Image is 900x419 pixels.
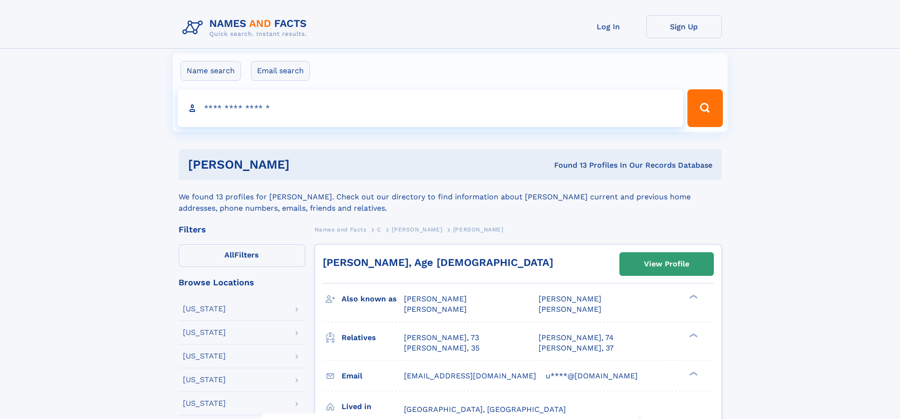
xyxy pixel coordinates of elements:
[687,332,698,338] div: ❯
[571,15,646,38] a: Log In
[315,223,367,235] a: Names and Facts
[539,333,614,343] a: [PERSON_NAME], 74
[404,371,536,380] span: [EMAIL_ADDRESS][DOMAIN_NAME]
[404,405,566,414] span: [GEOGRAPHIC_DATA], [GEOGRAPHIC_DATA]
[687,370,698,376] div: ❯
[392,223,442,235] a: [PERSON_NAME]
[183,305,226,313] div: [US_STATE]
[224,250,234,259] span: All
[183,352,226,360] div: [US_STATE]
[687,294,698,300] div: ❯
[188,159,422,171] h1: [PERSON_NAME]
[377,223,381,235] a: C
[179,278,305,287] div: Browse Locations
[404,333,479,343] a: [PERSON_NAME], 73
[179,225,305,234] div: Filters
[539,294,601,303] span: [PERSON_NAME]
[183,376,226,384] div: [US_STATE]
[183,400,226,407] div: [US_STATE]
[179,244,305,267] label: Filters
[342,399,404,415] h3: Lived in
[539,343,614,353] a: [PERSON_NAME], 37
[646,15,722,38] a: Sign Up
[404,294,467,303] span: [PERSON_NAME]
[179,180,722,214] div: We found 13 profiles for [PERSON_NAME]. Check out our directory to find information about [PERSON...
[422,160,712,171] div: Found 13 Profiles In Our Records Database
[323,257,553,268] a: [PERSON_NAME], Age [DEMOGRAPHIC_DATA]
[179,15,315,41] img: Logo Names and Facts
[644,253,689,275] div: View Profile
[392,226,442,233] span: [PERSON_NAME]
[180,61,241,81] label: Name search
[342,330,404,346] h3: Relatives
[453,226,504,233] span: [PERSON_NAME]
[251,61,310,81] label: Email search
[342,291,404,307] h3: Also known as
[183,329,226,336] div: [US_STATE]
[404,305,467,314] span: [PERSON_NAME]
[342,368,404,384] h3: Email
[178,89,684,127] input: search input
[539,305,601,314] span: [PERSON_NAME]
[377,226,381,233] span: C
[620,253,713,275] a: View Profile
[404,343,480,353] a: [PERSON_NAME], 35
[687,89,722,127] button: Search Button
